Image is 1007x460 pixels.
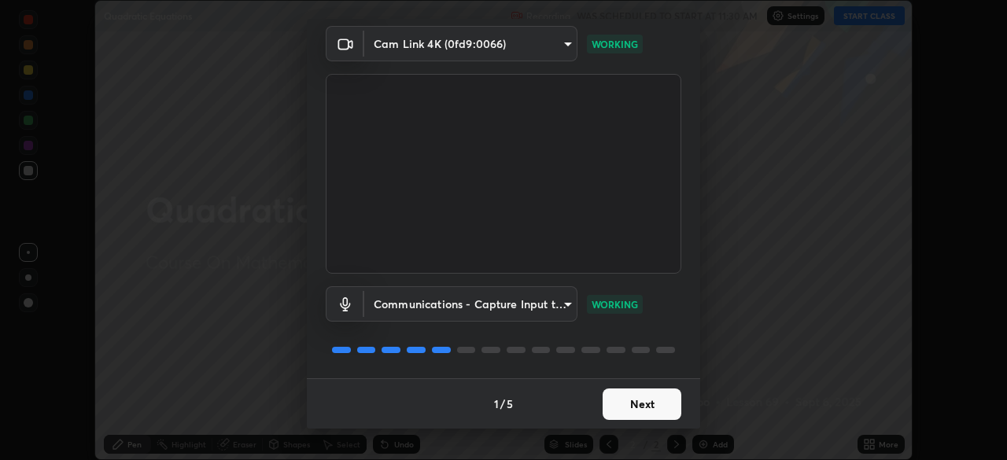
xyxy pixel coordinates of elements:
p: WORKING [592,297,638,311]
p: WORKING [592,37,638,51]
div: Cam Link 4K (0fd9:0066) [364,26,577,61]
div: Cam Link 4K (0fd9:0066) [364,286,577,322]
h4: / [500,396,505,412]
button: Next [603,388,681,420]
h4: 5 [507,396,513,412]
h4: 1 [494,396,499,412]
